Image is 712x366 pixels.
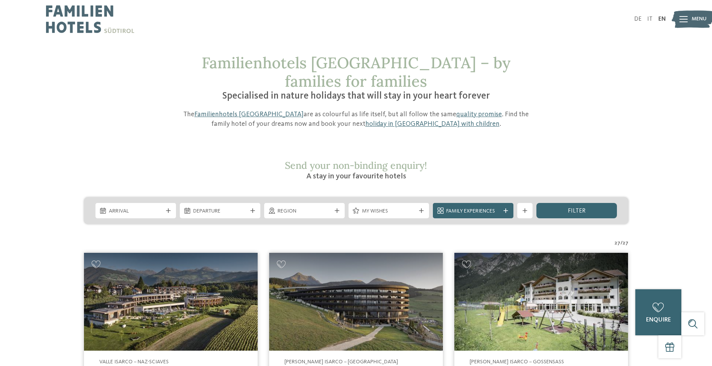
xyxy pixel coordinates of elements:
span: Send your non-binding enquiry! [285,159,427,171]
span: / [620,239,623,247]
span: A stay in your favourite hotels [306,173,406,180]
span: [PERSON_NAME] Isarco – [GEOGRAPHIC_DATA] [284,359,398,364]
a: Familienhotels [GEOGRAPHIC_DATA] [194,111,304,118]
img: Looking for family hotels? Find the best ones here! [84,253,258,351]
a: holiday in [GEOGRAPHIC_DATA] with children [365,120,500,127]
span: 27 [615,239,620,247]
span: Valle Isarco – Naz-Sciaves [99,359,169,364]
a: enquire [635,289,681,335]
a: EN [658,16,666,22]
a: IT [647,16,653,22]
span: My wishes [362,208,416,215]
span: Departure [193,208,247,215]
span: [PERSON_NAME] Isarco – Gossensass [470,359,564,364]
span: Familienhotels [GEOGRAPHIC_DATA] – by families for families [202,53,510,91]
span: 27 [623,239,628,247]
span: Arrival [109,208,163,215]
span: Menu [692,15,707,23]
span: enquire [646,317,671,323]
p: The are as colourful as life itself, but all follow the same . Find the family hotel of your drea... [174,110,538,129]
span: Region [278,208,331,215]
span: filter [568,208,585,214]
img: Kinderparadies Alpin ***ˢ [454,253,628,351]
a: DE [634,16,641,22]
span: Specialised in nature holidays that will stay in your heart forever [222,91,490,101]
img: Looking for family hotels? Find the best ones here! [269,253,443,351]
a: quality promise [456,111,502,118]
span: Family Experiences [446,208,500,215]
